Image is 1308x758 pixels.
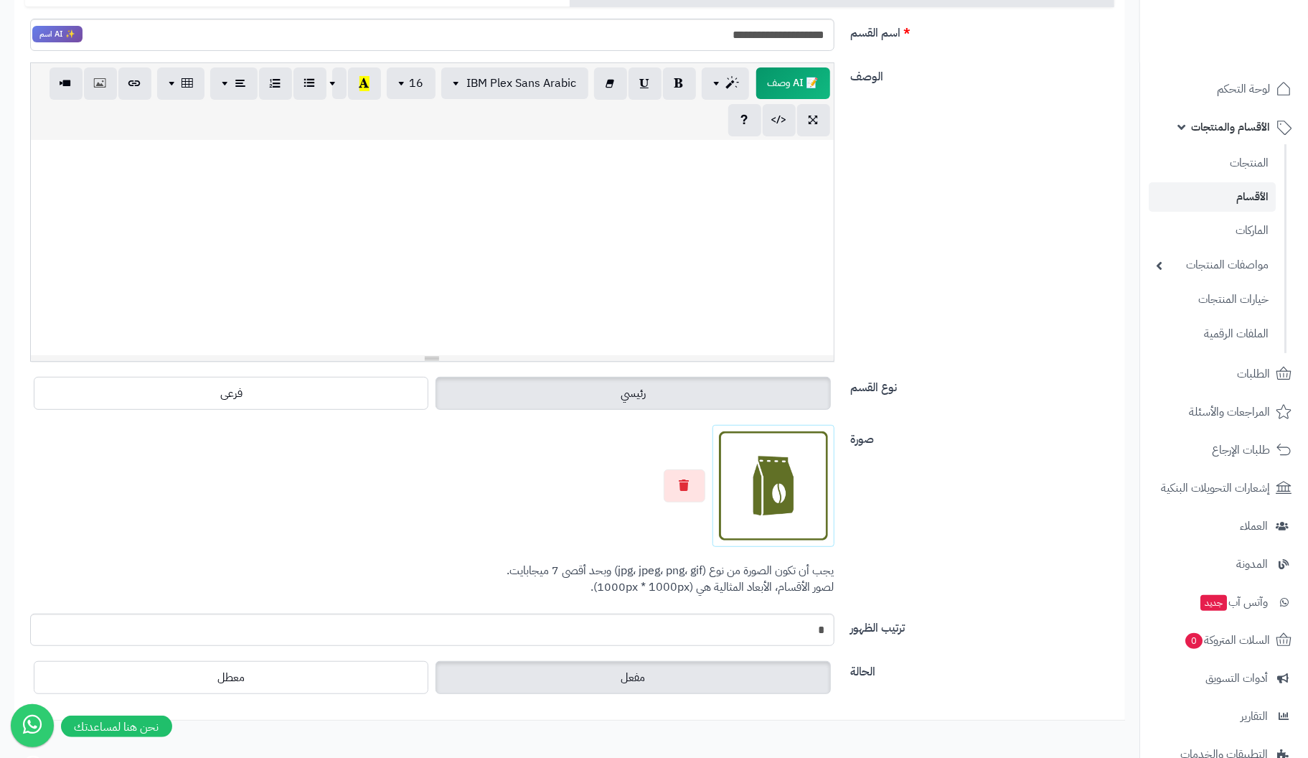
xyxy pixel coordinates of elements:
[756,67,830,99] span: انقر لاستخدام رفيقك الذكي
[1149,148,1276,179] a: المنتجات
[845,658,1121,680] label: الحالة
[1149,395,1299,429] a: المراجعات والأسئلة
[845,373,1121,396] label: نوع القسم
[217,669,245,686] span: معطل
[387,67,436,99] button: 16
[467,75,577,92] span: IBM Plex Sans Arabic
[1149,699,1299,734] a: التقارير
[1217,79,1270,99] span: لوحة التحكم
[1149,319,1276,350] a: الملفات الرقمية
[1189,402,1270,422] span: المراجعات والأسئلة
[30,563,834,596] p: يجب أن تكون الصورة من نوع (jpg، jpeg، png، gif) وبحد أقصى 7 ميجابايت. لصور الأقسام، الأبعاد المثا...
[1200,595,1227,611] span: جديد
[845,19,1121,42] label: اسم القسم
[1184,630,1270,650] span: السلات المتروكة
[1149,215,1276,246] a: الماركات
[1149,547,1299,581] a: المدونة
[1149,182,1276,212] a: الأقسام
[1212,440,1270,460] span: طلبات الإرجاع
[1149,623,1299,658] a: السلات المتروكة0
[621,385,646,402] span: رئيسي
[1149,357,1299,391] a: الطلبات
[719,431,828,541] img: 8HD1zkQAI7ndoAAAAASUVORK5CYII=
[1149,250,1276,281] a: مواصفات المنتجات
[1149,585,1299,619] a: وآتس آبجديد
[1161,478,1270,498] span: إشعارات التحويلات البنكية
[1240,516,1268,536] span: العملاء
[621,669,645,686] span: مفعل
[1205,668,1268,688] span: أدوات التسويق
[1241,706,1268,726] span: التقارير
[845,425,1121,448] label: صورة
[1149,471,1299,505] a: إشعارات التحويلات البنكية
[32,26,83,43] span: انقر لاستخدام رفيقك الذكي
[1149,72,1299,106] a: لوحة التحكم
[1185,633,1203,649] span: 0
[410,75,424,92] span: 16
[1191,117,1270,137] span: الأقسام والمنتجات
[1199,592,1268,612] span: وآتس آب
[441,67,588,99] button: IBM Plex Sans Arabic
[1149,284,1276,315] a: خيارات المنتجات
[845,614,1121,637] label: ترتيب الظهور
[845,62,1121,85] label: الوصف
[1149,433,1299,467] a: طلبات الإرجاع
[220,385,243,402] span: فرعى
[1149,509,1299,543] a: العملاء
[1236,554,1268,574] span: المدونة
[1237,364,1270,384] span: الطلبات
[1149,661,1299,696] a: أدوات التسويق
